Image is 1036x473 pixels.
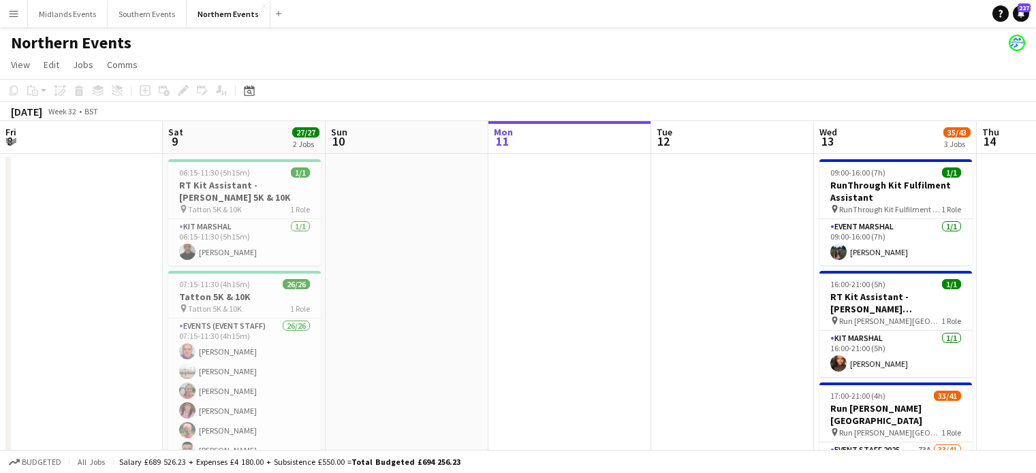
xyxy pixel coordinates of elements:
[819,402,972,427] h3: Run [PERSON_NAME][GEOGRAPHIC_DATA]
[179,167,250,178] span: 06:15-11:30 (5h15m)
[22,457,61,467] span: Budgeted
[830,391,885,401] span: 17:00-21:00 (4h)
[980,133,999,149] span: 14
[45,106,79,116] span: Week 32
[119,457,460,467] div: Salary £689 526.23 + Expenses £4 180.00 + Subsistence £550.00 =
[107,59,138,71] span: Comms
[3,133,16,149] span: 8
[168,219,321,265] app-card-role: Kit Marshal1/106:15-11:30 (5h15m)[PERSON_NAME]
[492,133,513,149] span: 11
[291,167,310,178] span: 1/1
[179,279,250,289] span: 07:15-11:30 (4h15m)
[67,56,99,74] a: Jobs
[941,427,961,438] span: 1 Role
[166,133,183,149] span: 9
[168,291,321,303] h3: Tatton 5K & 10K
[943,127,971,137] span: 35/43
[290,304,310,314] span: 1 Role
[331,126,347,138] span: Sun
[11,59,30,71] span: View
[11,105,42,118] div: [DATE]
[819,271,972,377] app-job-card: 16:00-21:00 (5h)1/1RT Kit Assistant - [PERSON_NAME][GEOGRAPHIC_DATA] Run [PERSON_NAME][GEOGRAPHIC...
[329,133,347,149] span: 10
[657,126,672,138] span: Tue
[819,219,972,265] app-card-role: Event Marshal1/109:00-16:00 (7h)[PERSON_NAME]
[817,133,837,149] span: 13
[168,126,183,138] span: Sat
[168,159,321,265] app-job-card: 06:15-11:30 (5h15m)1/1RT Kit Assistant - [PERSON_NAME] 5K & 10K Tatton 5K & 10K1 RoleKit Marshal1...
[7,455,63,470] button: Budgeted
[293,139,319,149] div: 2 Jobs
[1018,3,1031,12] span: 227
[5,56,35,74] a: View
[1013,5,1029,22] a: 227
[982,126,999,138] span: Thu
[28,1,108,27] button: Midlands Events
[168,271,321,472] app-job-card: 07:15-11:30 (4h15m)26/26Tatton 5K & 10K Tatton 5K & 10K1 RoleEvents (Event Staff)26/2607:15-11:30...
[934,391,961,401] span: 33/41
[44,59,59,71] span: Edit
[839,427,941,438] span: Run [PERSON_NAME][GEOGRAPHIC_DATA]
[839,316,941,326] span: Run [PERSON_NAME][GEOGRAPHIC_DATA]
[108,1,187,27] button: Southern Events
[11,33,131,53] h1: Northern Events
[75,457,108,467] span: All jobs
[819,179,972,203] h3: RunThrough Kit Fulfilment Assistant
[292,127,319,137] span: 27/27
[819,126,837,138] span: Wed
[188,304,242,314] span: Tatton 5K & 10K
[941,204,961,214] span: 1 Role
[830,279,885,289] span: 16:00-21:00 (5h)
[168,179,321,203] h3: RT Kit Assistant - [PERSON_NAME] 5K & 10K
[830,167,885,178] span: 09:00-16:00 (7h)
[188,204,242,214] span: Tatton 5K & 10K
[819,331,972,377] app-card-role: Kit Marshal1/116:00-21:00 (5h)[PERSON_NAME]
[84,106,98,116] div: BST
[38,56,65,74] a: Edit
[290,204,310,214] span: 1 Role
[819,291,972,315] h3: RT Kit Assistant - [PERSON_NAME][GEOGRAPHIC_DATA]
[819,159,972,265] app-job-card: 09:00-16:00 (7h)1/1RunThrough Kit Fulfilment Assistant RunThrough Kit Fulfilment Assistant1 RoleE...
[941,316,961,326] span: 1 Role
[351,457,460,467] span: Total Budgeted £694 256.23
[655,133,672,149] span: 12
[101,56,143,74] a: Comms
[944,139,970,149] div: 3 Jobs
[942,279,961,289] span: 1/1
[5,126,16,138] span: Fri
[494,126,513,138] span: Mon
[187,1,270,27] button: Northern Events
[942,167,961,178] span: 1/1
[839,204,941,214] span: RunThrough Kit Fulfilment Assistant
[283,279,310,289] span: 26/26
[73,59,93,71] span: Jobs
[1009,35,1025,51] app-user-avatar: RunThrough Events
